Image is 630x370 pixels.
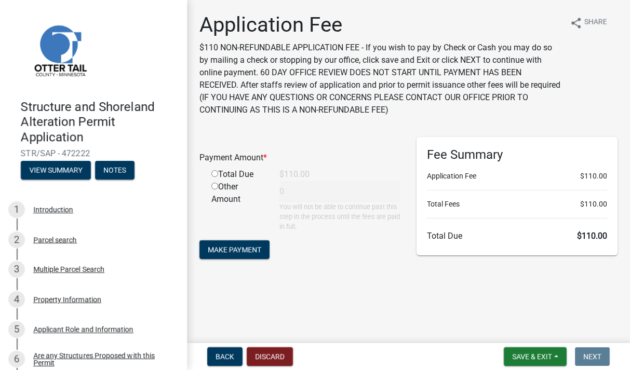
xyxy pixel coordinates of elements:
div: Property Information [33,296,101,303]
span: $110.00 [580,199,607,210]
span: Make Payment [208,245,261,253]
div: 4 [8,291,25,308]
div: Multiple Parcel Search [33,266,104,273]
wm-modal-confirm: Notes [95,167,135,175]
div: 5 [8,321,25,338]
h4: Structure and Shoreland Alteration Permit Application [21,100,179,144]
div: Applicant Role and Information [33,326,133,333]
div: Total Due [204,168,272,181]
span: Share [584,17,607,29]
span: STR/SAP - 472222 [21,148,166,158]
button: View Summary [21,161,91,180]
div: Introduction [33,206,73,213]
span: Next [583,352,601,361]
h1: Application Fee [199,12,561,37]
button: Notes [95,161,135,180]
div: Are any Structures Proposed with this Permit [33,352,170,366]
div: Other Amount [204,181,272,232]
li: Total Fees [427,199,608,210]
button: Make Payment [199,240,270,259]
div: 1 [8,201,25,218]
div: 6 [8,351,25,367]
div: Parcel search [33,236,77,243]
button: shareShare [561,12,615,33]
span: Save & Exit [512,352,552,361]
button: Back [207,347,243,366]
h6: Total Due [427,231,608,241]
i: share [570,17,582,29]
img: Otter Tail County, Minnesota [21,11,99,89]
button: Save & Exit [504,347,567,366]
div: 3 [8,261,25,278]
div: 2 [8,231,25,248]
span: $110.00 [577,231,607,241]
p: $110 NON-REFUNDABLE APPLICATION FEE - If you wish to pay by Check or Cash you may do so by mailin... [199,42,561,116]
button: Discard [247,347,293,366]
wm-modal-confirm: Summary [21,167,91,175]
h6: Fee Summary [427,147,608,162]
button: Next [575,347,610,366]
li: Application Fee [427,171,608,182]
div: Payment Amount [192,152,409,164]
span: $110.00 [580,171,607,182]
span: Back [216,352,234,361]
